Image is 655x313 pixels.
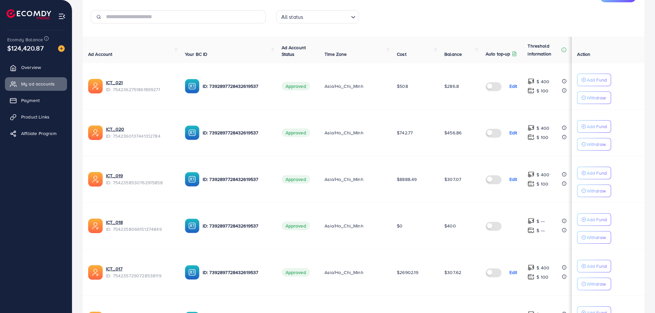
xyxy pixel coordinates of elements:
[528,78,534,85] img: top-up amount
[444,223,456,229] span: $400
[282,44,306,57] span: Ad Account Status
[587,76,607,84] p: Add Fund
[88,219,103,233] img: ic-ads-acc.e4c84228.svg
[88,79,103,93] img: ic-ads-acc.e4c84228.svg
[106,226,174,232] span: ID: 7542358066151374849
[509,268,517,276] p: Edit
[528,134,534,141] img: top-up amount
[88,172,103,187] img: ic-ads-acc.e4c84228.svg
[203,268,271,276] p: ID: 7392897728432619537
[106,133,174,139] span: ID: 7542360137441312784
[397,83,408,89] span: $508
[58,13,66,20] img: menu
[577,278,611,290] button: Withdraw
[106,126,174,139] div: <span class='underline'>ICT_020</span></br>7542360137441312784
[577,120,611,133] button: Add Fund
[444,269,461,276] span: $307.62
[444,83,459,89] span: $286.8
[106,79,174,93] div: <span class='underline'>ICT_021</span></br>7542362751861899271
[577,74,611,86] button: Add Fund
[21,114,50,120] span: Product Links
[397,129,413,136] span: $742.77
[58,45,65,52] img: image
[444,51,462,57] span: Balance
[577,213,611,226] button: Add Fund
[444,129,462,136] span: $456.86
[397,51,406,57] span: Cost
[577,167,611,179] button: Add Fund
[577,91,611,104] button: Withdraw
[21,64,41,71] span: Overview
[106,79,123,86] a: ICT_021
[325,129,363,136] span: Asia/Ho_Chi_Minh
[528,264,534,271] img: top-up amount
[397,223,402,229] span: $0
[282,128,310,137] span: Approved
[587,216,607,224] p: Add Fund
[325,51,347,57] span: Time Zone
[21,81,55,87] span: My ad accounts
[528,273,534,280] img: top-up amount
[627,283,650,308] iframe: Chat
[536,87,548,95] p: $ 100
[203,222,271,230] p: ID: 7392897728432619537
[185,265,199,280] img: ic-ba-acc.ded83a64.svg
[587,169,607,177] p: Add Fund
[397,269,418,276] span: $26902.19
[397,176,417,183] span: $8888.49
[528,42,560,58] p: Threshold information
[528,87,534,94] img: top-up amount
[528,171,534,178] img: top-up amount
[276,10,359,23] div: Search for option
[7,36,43,43] span: Ecomdy Balance
[21,130,56,137] span: Affiliate Program
[577,138,611,151] button: Withdraw
[106,219,123,226] a: ICT_018
[106,126,124,132] a: ICT_020
[486,50,510,58] p: Auto top-up
[7,43,44,53] span: $124,420.87
[325,83,363,89] span: Asia/Ho_Chi_Minh
[587,262,607,270] p: Add Fund
[536,78,549,86] p: $ 400
[185,125,199,140] img: ic-ba-acc.ded83a64.svg
[106,86,174,93] span: ID: 7542362751861899271
[88,125,103,140] img: ic-ads-acc.e4c84228.svg
[5,127,67,140] a: Affiliate Program
[106,172,123,179] a: ICT_019
[7,9,51,19] img: logo
[325,176,363,183] span: Asia/Ho_Chi_Minh
[509,129,517,137] p: Edit
[185,51,208,57] span: Your BC ID
[536,133,548,141] p: $ 100
[587,280,606,288] p: Withdraw
[106,272,174,279] span: ID: 7542357290728538119
[5,61,67,74] a: Overview
[577,185,611,197] button: Withdraw
[587,233,606,241] p: Withdraw
[536,273,548,281] p: $ 100
[536,124,549,132] p: $ 400
[528,227,534,234] img: top-up amount
[509,175,517,183] p: Edit
[536,226,545,234] p: $ ---
[305,11,348,22] input: Search for option
[536,217,545,225] p: $ ---
[509,82,517,90] p: Edit
[587,187,606,195] p: Withdraw
[88,51,113,57] span: Ad Account
[203,175,271,183] p: ID: 7392897728432619537
[203,82,271,90] p: ID: 7392897728432619537
[280,12,305,22] span: All status
[185,172,199,187] img: ic-ba-acc.ded83a64.svg
[106,219,174,232] div: <span class='underline'>ICT_018</span></br>7542358066151374849
[282,82,310,90] span: Approved
[444,176,461,183] span: $307.07
[106,179,174,186] span: ID: 7542358530762915858
[5,94,67,107] a: Payment
[528,218,534,225] img: top-up amount
[325,269,363,276] span: Asia/Ho_Chi_Minh
[528,124,534,131] img: top-up amount
[587,94,606,102] p: Withdraw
